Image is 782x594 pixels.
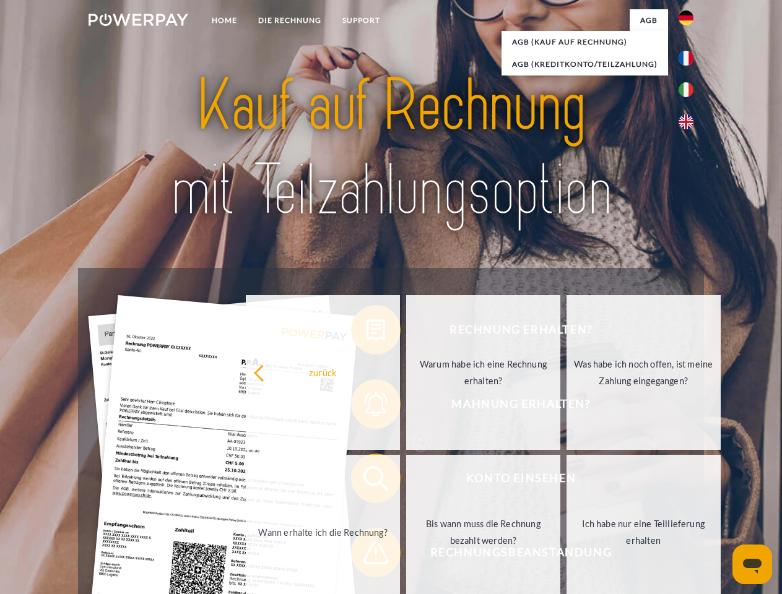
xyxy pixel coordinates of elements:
[679,11,693,25] img: de
[332,9,391,32] a: SUPPORT
[679,82,693,97] img: it
[567,295,721,450] a: Was habe ich noch offen, ist meine Zahlung eingegangen?
[414,515,553,549] div: Bis wann muss die Rechnung bezahlt werden?
[253,523,393,540] div: Wann erhalte ich die Rechnung?
[201,9,248,32] a: Home
[502,31,668,53] a: AGB (Kauf auf Rechnung)
[248,9,332,32] a: DIE RECHNUNG
[732,544,772,584] iframe: Schaltfläche zum Öffnen des Messaging-Fensters
[574,356,713,389] div: Was habe ich noch offen, ist meine Zahlung eingegangen?
[574,515,713,549] div: Ich habe nur eine Teillieferung erhalten
[118,59,664,237] img: title-powerpay_de.svg
[630,9,668,32] a: agb
[679,114,693,129] img: en
[253,364,393,381] div: zurück
[414,356,553,389] div: Warum habe ich eine Rechnung erhalten?
[502,53,668,75] a: AGB (Kreditkonto/Teilzahlung)
[89,14,188,26] img: logo-powerpay-white.svg
[679,51,693,66] img: fr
